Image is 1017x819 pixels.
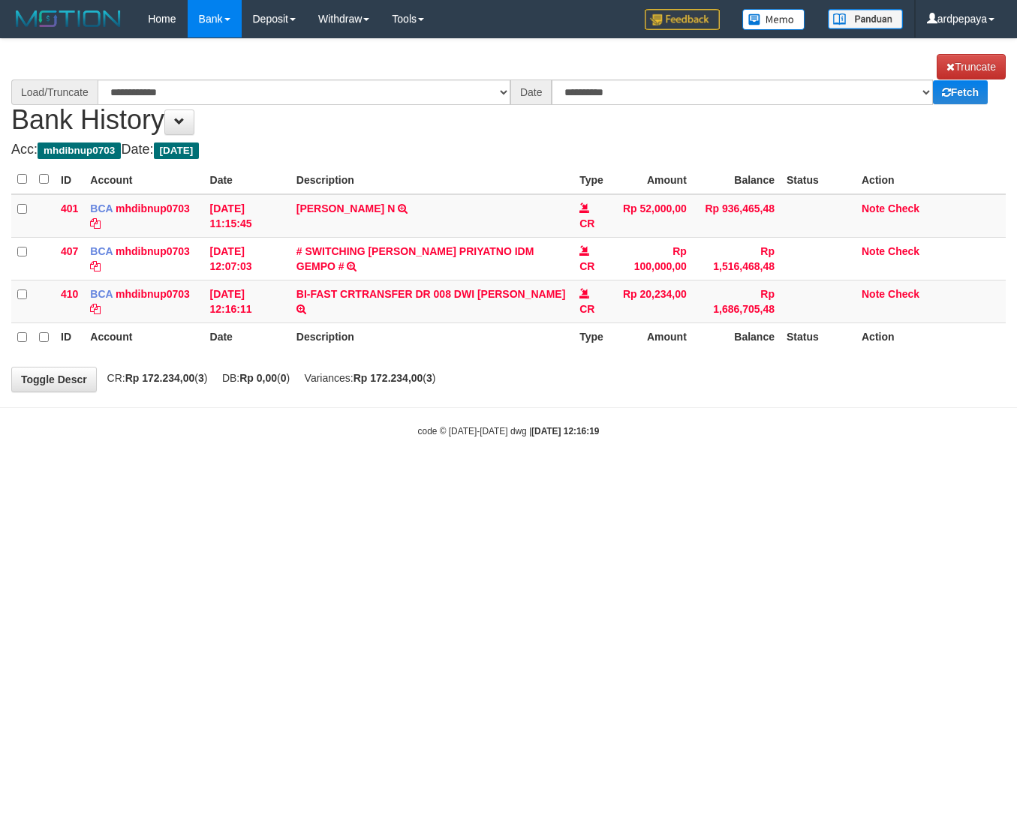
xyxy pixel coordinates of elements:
h4: Acc: Date: [11,142,1006,157]
th: Date [204,165,290,194]
th: Status [781,165,856,194]
a: Toggle Descr [11,367,97,392]
a: Note [862,288,885,300]
th: Balance [693,322,781,352]
td: Rp 100,000,00 [613,237,692,280]
div: Load/Truncate [11,79,98,105]
strong: 3 [426,372,432,384]
th: Amount [613,165,692,194]
img: panduan.png [828,9,903,29]
th: ID [55,322,84,352]
th: Account [84,165,203,194]
td: [DATE] 12:07:03 [204,237,290,280]
strong: 0 [281,372,287,384]
th: Description [290,165,573,194]
strong: Rp 172.234,00 [125,372,195,384]
td: Rp 1,686,705,48 [693,280,781,322]
a: Fetch [933,80,988,104]
td: BI-FAST CRTRANSFER DR 008 DWI [PERSON_NAME] [290,280,573,322]
th: Account [84,322,203,352]
td: [DATE] 11:15:45 [204,194,290,238]
small: code © [DATE]-[DATE] dwg | [418,426,600,436]
th: Type [573,165,613,194]
th: ID [55,165,84,194]
span: BCA [90,202,113,214]
th: Type [573,322,613,352]
a: [PERSON_NAME] N [296,202,395,214]
a: Note [862,202,885,214]
th: Action [856,322,1006,352]
td: [DATE] 12:16:11 [204,280,290,322]
a: Check [888,288,919,300]
th: Status [781,322,856,352]
a: mhdibnup0703 [116,245,190,257]
th: Date [204,322,290,352]
h1: Bank History [11,54,1006,135]
a: # SWITCHING [PERSON_NAME] PRIYATNO IDM GEMPO # [296,245,534,272]
span: 410 [61,288,78,300]
th: Action [856,165,1006,194]
a: Check [888,245,919,257]
a: mhdibnup0703 [116,202,190,214]
span: mhdibnup0703 [38,142,121,159]
span: CR [579,260,594,272]
span: [DATE] [154,142,200,159]
a: Truncate [937,54,1006,79]
span: 401 [61,202,78,214]
a: Check [888,202,919,214]
span: CR [579,217,594,229]
div: Date [510,79,552,105]
strong: [DATE] 12:16:19 [531,426,599,436]
a: mhdibnup0703 [116,288,190,300]
strong: Rp 172.234,00 [354,372,423,384]
th: Amount [613,322,692,352]
img: Button%20Memo.svg [742,9,805,30]
th: Balance [693,165,781,194]
span: CR: ( ) DB: ( ) Variances: ( ) [100,372,436,384]
a: Note [862,245,885,257]
td: Rp 936,465,48 [693,194,781,238]
span: BCA [90,288,113,300]
th: Description [290,322,573,352]
span: CR [579,303,594,315]
img: MOTION_logo.png [11,7,125,30]
span: BCA [90,245,113,257]
strong: 3 [198,372,204,384]
td: Rp 52,000,00 [613,194,692,238]
img: Feedback.jpg [645,9,720,30]
td: Rp 1,516,468,48 [693,237,781,280]
span: 407 [61,245,78,257]
strong: Rp 0,00 [239,372,277,384]
td: Rp 20,234,00 [613,280,692,322]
